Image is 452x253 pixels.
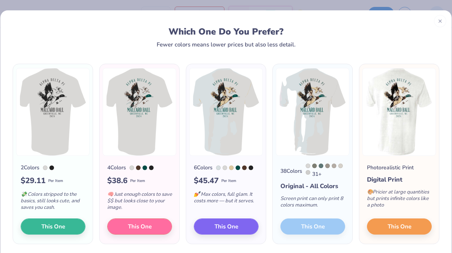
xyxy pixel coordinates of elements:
[280,182,345,191] div: Original - All Colors
[194,164,213,172] div: 6 Colors
[107,175,128,187] span: $ 38.6
[107,164,126,172] div: 4 Colors
[223,165,227,170] div: Cool Gray 1 C
[21,164,39,172] div: 2 Colors
[242,165,247,170] div: 476 C
[280,191,345,216] div: Screen print can only print 8 colors maximum.
[194,187,259,212] div: Max colors, full glam. It costs more — but it serves.
[362,68,436,156] img: Photorealistic preview
[367,184,432,216] div: Pricier at large quantities but prints infinite colors like a photo
[43,165,47,170] div: Cool Gray 1 C
[276,68,349,156] img: 38 color option
[130,178,145,184] span: Per Item
[332,164,336,168] div: Warm Gray 4 C
[367,175,432,184] div: Digital Print
[194,175,219,187] span: $ 45.47
[215,222,238,231] span: This One
[48,178,63,184] span: Per Item
[367,218,432,235] button: This One
[107,187,172,218] div: Just enough colors to save $$ but looks close to your image.
[388,222,411,231] span: This One
[306,164,345,178] div: 31 +
[49,165,54,170] div: Neutral Black C
[41,222,65,231] span: This One
[194,191,200,198] span: 💅
[280,167,302,175] div: 38 Colors
[216,165,221,170] div: 7541 C
[21,187,85,218] div: Colors stripped to the basics, still looks cute, and saves you cash.
[107,218,172,235] button: This One
[129,165,134,170] div: Cool Gray 1 C
[236,165,240,170] div: 3302 C
[21,218,85,235] button: This One
[319,164,323,168] div: 5487 C
[142,165,147,170] div: 3302 C
[128,222,152,231] span: This One
[221,178,236,184] span: Per Item
[306,170,310,175] div: Cool Gray 2 C
[189,68,263,156] img: 6 color option
[325,164,330,168] div: 402 C
[21,26,431,37] div: Which One Do You Prefer?
[103,68,176,156] img: 4 color option
[21,191,27,198] span: 💸
[21,175,46,187] span: $ 29.11
[338,164,343,168] div: Warm Gray 1 C
[149,165,154,170] div: Neutral Black C
[367,164,414,172] div: Photorealistic Print
[249,165,253,170] div: Neutral Black C
[157,41,296,48] div: Fewer colors means lower prices but also less detail.
[229,165,234,170] div: 468 C
[367,189,373,195] span: 🎨
[194,218,259,235] button: This One
[136,165,141,170] div: 476 C
[312,164,317,168] div: 416 C
[107,191,113,198] span: 🧠
[16,68,90,156] img: 2 color option
[306,164,310,168] div: Cool Gray 1 C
